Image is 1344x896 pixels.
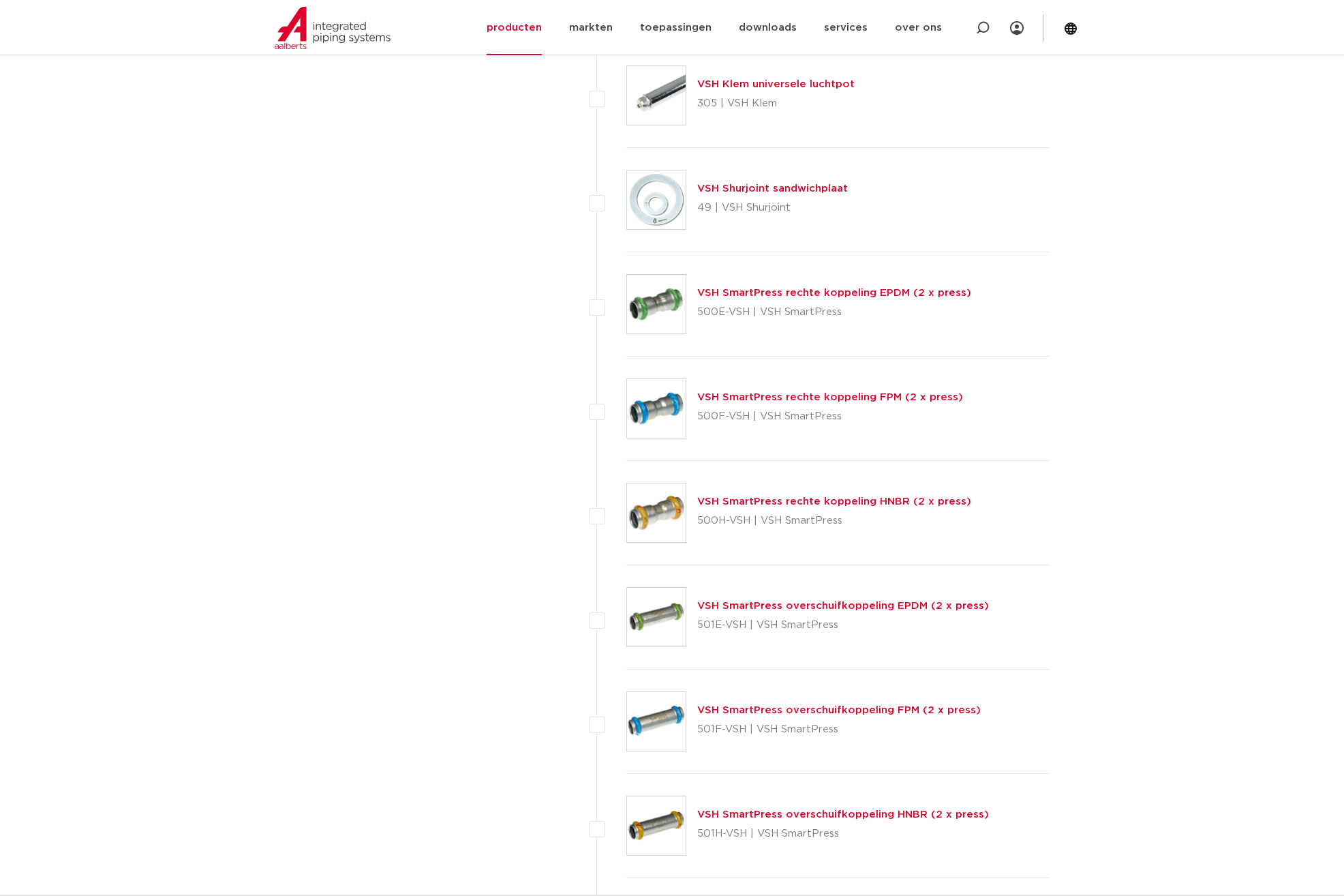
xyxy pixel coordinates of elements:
[627,692,686,751] img: Thumbnail for VSH SmartPress overschuifkoppeling FPM (2 x press)
[697,79,855,89] a: VSH Klem universele luchtpot
[697,496,971,507] a: VSH SmartPress rechte koppeling HNBR (2 x press)
[697,183,848,194] a: VSH Shurjoint sandwichplaat
[697,809,989,820] a: VSH SmartPress overschuifkoppeling HNBR (2 x press)
[627,379,686,438] img: Thumbnail for VSH SmartPress rechte koppeling FPM (2 x press)
[697,719,981,741] p: 501F-VSH | VSH SmartPress
[697,705,981,715] a: VSH SmartPress overschuifkoppeling FPM (2 x press)
[697,601,989,611] a: VSH SmartPress overschuifkoppeling EPDM (2 x press)
[697,823,989,845] p: 501H-VSH | VSH SmartPress
[697,197,848,219] p: 49 | VSH Shurjoint
[627,483,686,542] img: Thumbnail for VSH SmartPress rechte koppeling HNBR (2 x press)
[697,510,971,532] p: 500H-VSH | VSH SmartPress
[697,614,989,636] p: 501E-VSH | VSH SmartPress
[697,392,963,402] a: VSH SmartPress rechte koppeling FPM (2 x press)
[627,170,686,229] img: Thumbnail for VSH Shurjoint sandwichplaat
[627,588,686,646] img: Thumbnail for VSH SmartPress overschuifkoppeling EPDM (2 x press)
[697,288,971,298] a: VSH SmartPress rechte koppeling EPDM (2 x press)
[697,93,855,115] p: 305 | VSH Klem
[627,796,686,855] img: Thumbnail for VSH SmartPress overschuifkoppeling HNBR (2 x press)
[627,66,686,125] img: Thumbnail for VSH Klem universele luchtpot
[697,301,971,323] p: 500E-VSH | VSH SmartPress
[697,406,963,428] p: 500F-VSH | VSH SmartPress
[627,275,686,333] img: Thumbnail for VSH SmartPress rechte koppeling EPDM (2 x press)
